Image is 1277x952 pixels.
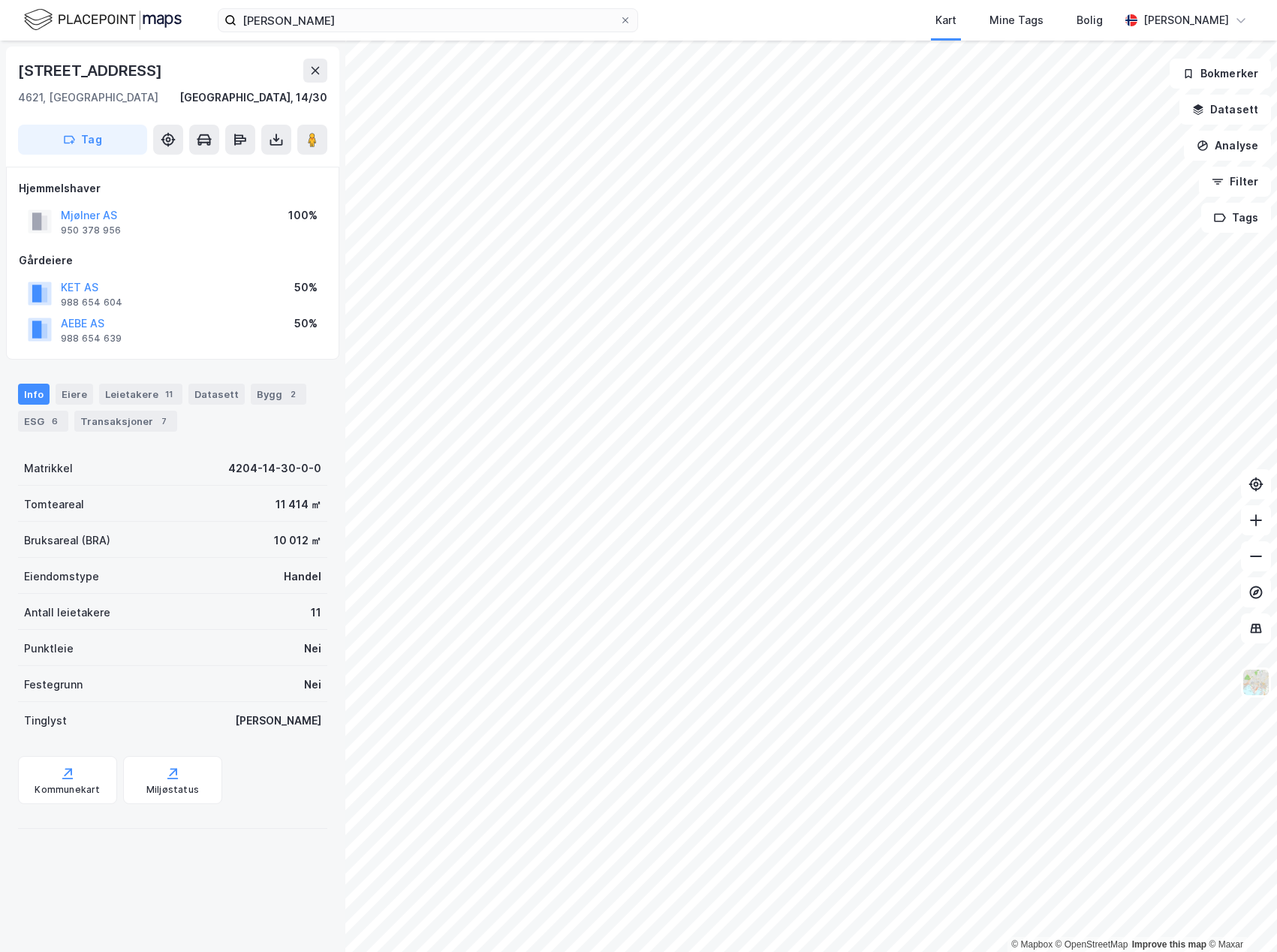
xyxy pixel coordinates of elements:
div: Leietakere [99,384,182,405]
iframe: Chat Widget [1202,880,1277,952]
div: Gårdeiere [19,252,327,270]
div: Handel [284,568,321,586]
div: 950 378 956 [61,224,121,236]
div: Tinglyst [24,712,67,730]
div: Miljøstatus [146,784,199,796]
div: Kommunekart [35,784,100,796]
div: Bruksareal (BRA) [24,532,110,550]
div: Nei [304,676,321,694]
div: [PERSON_NAME] [1143,11,1229,29]
div: Festegrunn [24,676,83,694]
div: 11 [311,604,321,622]
div: Info [18,384,50,405]
button: Analyse [1184,131,1271,161]
button: Tag [18,125,147,155]
a: OpenStreetMap [1056,939,1128,950]
div: Datasett [188,384,245,405]
input: Søk på adresse, matrikkel, gårdeiere, leietakere eller personer [236,9,619,32]
div: Transaksjoner [74,411,177,432]
div: Tomteareal [24,496,84,514]
div: 50% [294,279,318,297]
div: Mine Tags [989,11,1044,29]
div: Kart [935,11,956,29]
div: ESG [18,411,68,432]
img: Z [1242,668,1270,697]
div: Antall leietakere [24,604,110,622]
div: 988 654 639 [61,333,122,345]
div: Hjemmelshaver [19,179,327,197]
div: Eiere [56,384,93,405]
img: logo.f888ab2527a4732fd821a326f86c7f29.svg [24,7,182,33]
div: 4621, [GEOGRAPHIC_DATA] [18,89,158,107]
div: 988 654 604 [61,297,122,309]
div: 11 414 ㎡ [276,496,321,514]
div: Matrikkel [24,459,73,478]
div: 2 [285,387,300,402]
div: [GEOGRAPHIC_DATA], 14/30 [179,89,327,107]
div: Kontrollprogram for chat [1202,880,1277,952]
button: Bokmerker [1170,59,1271,89]
button: Tags [1201,203,1271,233]
div: 50% [294,315,318,333]
div: Bolig [1077,11,1103,29]
div: Eiendomstype [24,568,99,586]
button: Filter [1199,167,1271,197]
a: Mapbox [1011,939,1053,950]
div: 6 [47,414,62,429]
div: [PERSON_NAME] [235,712,321,730]
div: 4204-14-30-0-0 [228,459,321,478]
div: Nei [304,640,321,658]
div: Bygg [251,384,306,405]
button: Datasett [1179,95,1271,125]
div: Punktleie [24,640,74,658]
div: 11 [161,387,176,402]
div: 100% [288,206,318,224]
div: 10 012 ㎡ [274,532,321,550]
a: Improve this map [1132,939,1206,950]
div: 7 [156,414,171,429]
div: [STREET_ADDRESS] [18,59,165,83]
